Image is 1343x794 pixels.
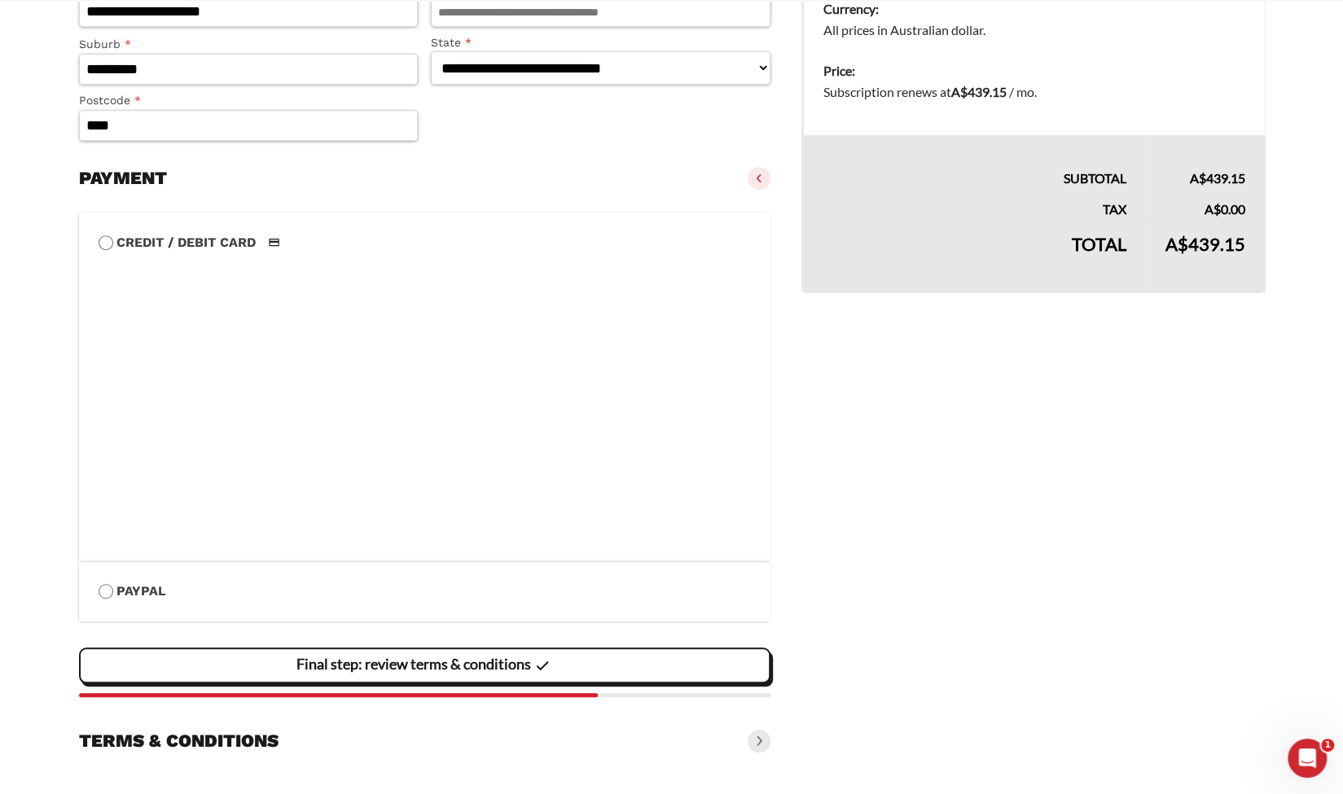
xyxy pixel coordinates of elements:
[823,20,1244,41] dd: All prices in Australian dollar.
[1205,201,1221,217] span: A$
[1321,739,1334,752] span: 1
[79,730,279,752] h3: Terms & conditions
[1288,739,1327,778] iframe: Intercom live chat
[1205,201,1245,217] bdi: 0.00
[1165,233,1188,255] span: A$
[1190,170,1245,186] bdi: 439.15
[1165,233,1245,255] bdi: 439.15
[951,84,1007,99] bdi: 439.15
[79,647,771,683] vaadin-button: Final step: review terms & conditions
[1190,170,1206,186] span: A$
[823,84,1037,99] span: Subscription renews at .
[1009,84,1034,99] span: / mo
[259,233,289,252] img: Credit / Debit Card
[79,91,419,110] label: Postcode
[951,84,968,99] span: A$
[804,135,1146,189] th: Subtotal
[823,60,1244,81] dt: Price:
[804,189,1146,220] th: Tax
[99,581,752,602] label: PayPal
[79,167,167,190] h3: Payment
[79,35,419,54] label: Suburb
[99,235,113,250] input: Credit / Debit CardCredit / Debit Card
[431,33,770,52] label: State
[99,584,113,599] input: PayPal
[95,250,748,542] iframe: Secure payment input frame
[804,220,1146,292] th: Total
[99,232,752,253] label: Credit / Debit Card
